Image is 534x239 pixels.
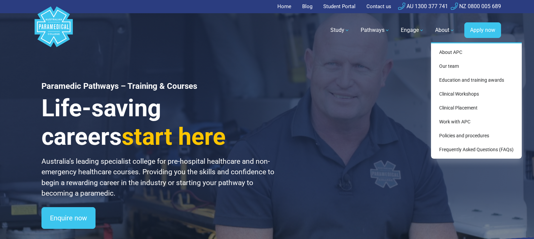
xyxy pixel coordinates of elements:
a: Education and training awards [434,74,519,86]
a: Clinical Placement [434,102,519,114]
a: Work with APC [434,116,519,128]
a: About APC [434,46,519,59]
a: Engage [397,21,428,40]
a: Apply now [464,22,501,38]
a: Australian Paramedical College [33,13,74,47]
a: Enquire now [41,207,96,229]
a: Clinical Workshops [434,88,519,100]
a: Frequently Asked Questions (FAQs) [434,143,519,156]
a: Our team [434,60,519,73]
a: Study [326,21,354,40]
a: NZ 0800 005 689 [451,3,501,9]
a: Policies and procedures [434,130,519,142]
div: About [431,42,522,159]
p: Australia’s leading specialist college for pre-hospital healthcare and non-emergency healthcare c... [41,156,275,199]
h3: Life-saving careers [41,94,275,151]
a: About [431,21,459,40]
a: Pathways [357,21,394,40]
span: start here [122,123,226,151]
a: AU 1300 377 741 [398,3,448,9]
h1: Paramedic Pathways – Training & Courses [41,81,275,91]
